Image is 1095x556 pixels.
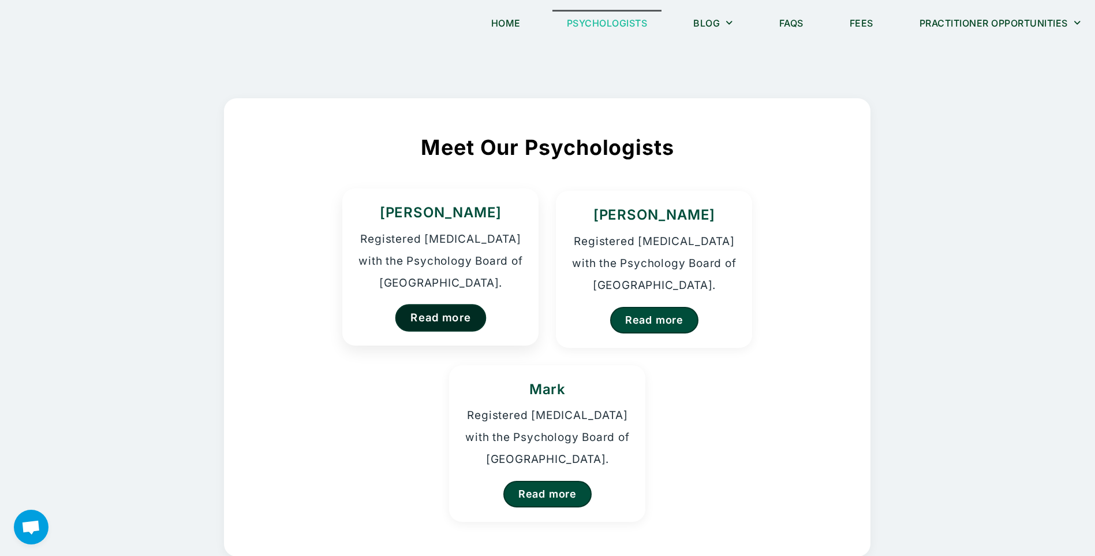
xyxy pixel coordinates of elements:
[477,10,535,36] a: Home
[395,304,487,331] a: Read more about Kristina
[610,307,698,333] a: Read more about Homer
[835,10,888,36] a: Fees
[14,510,48,544] div: Open chat
[464,380,631,399] h3: Mark
[765,10,818,36] a: FAQs
[503,481,592,507] a: Read more about Mark
[679,10,748,36] a: Blog
[357,228,524,294] p: Registered [MEDICAL_DATA] with the Psychology Board of [GEOGRAPHIC_DATA].
[464,405,631,470] p: Registered [MEDICAL_DATA] with the Psychology Board of [GEOGRAPHIC_DATA].
[570,231,738,296] p: Registered [MEDICAL_DATA] with the Psychology Board of [GEOGRAPHIC_DATA].
[357,203,524,223] h3: [PERSON_NAME]
[552,10,662,36] a: Psychologists
[570,205,738,225] h3: [PERSON_NAME]
[267,133,828,162] h2: Meet Our Psychologists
